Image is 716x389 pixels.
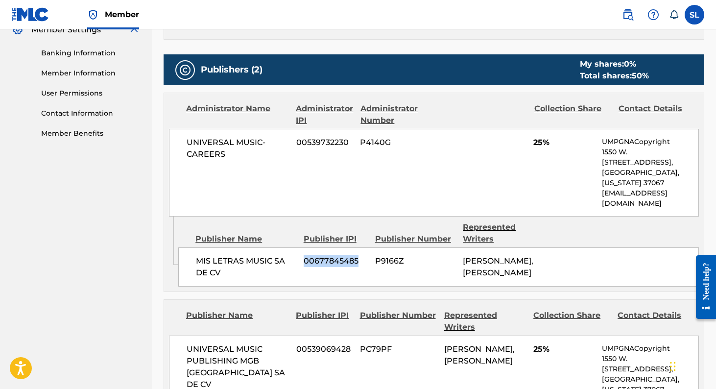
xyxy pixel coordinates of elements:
[41,68,140,78] a: Member Information
[375,255,455,267] span: P9166Z
[624,59,636,69] span: 0 %
[602,354,698,374] p: 1550 W. [STREET_ADDRESS],
[533,137,595,148] span: 25%
[667,342,716,389] iframe: Chat Widget
[580,58,649,70] div: My shares:
[669,10,679,20] div: Notifications
[444,344,515,365] span: [PERSON_NAME], [PERSON_NAME]
[375,233,455,245] div: Publisher Number
[41,108,140,119] a: Contact Information
[632,71,649,80] span: 50 %
[463,221,543,245] div: Represented Writers
[360,310,437,333] div: Publisher Number
[195,233,296,245] div: Publisher Name
[360,343,437,355] span: PC79PF
[187,137,289,160] span: UNIVERSAL MUSIC-CAREERS
[667,342,716,389] div: Widget de chat
[644,5,663,24] div: Help
[602,168,698,188] p: [GEOGRAPHIC_DATA], [US_STATE] 37067
[670,352,676,381] div: Arrastrar
[105,9,139,20] span: Member
[179,64,191,76] img: Publishers
[622,9,634,21] img: search
[534,103,611,126] div: Collection Share
[201,64,263,75] h5: Publishers (2)
[602,137,698,147] p: UMPGNACopyright
[602,147,698,168] p: 1550 W. [STREET_ADDRESS],
[533,310,610,333] div: Collection Share
[619,103,695,126] div: Contact Details
[580,70,649,82] div: Total shares:
[360,103,437,126] div: Administrator Number
[186,103,288,126] div: Administrator Name
[296,343,353,355] span: 00539069428
[87,9,99,21] img: Top Rightsholder
[444,310,526,333] div: Represented Writers
[41,88,140,98] a: User Permissions
[186,310,288,333] div: Publisher Name
[647,9,659,21] img: help
[618,310,694,333] div: Contact Details
[689,248,716,327] iframe: Resource Center
[41,48,140,58] a: Banking Information
[304,255,368,267] span: 00677845485
[304,233,368,245] div: Publisher IPI
[12,24,24,36] img: Member Settings
[31,24,101,36] span: Member Settings
[533,343,595,355] span: 25%
[128,24,140,36] img: expand
[12,7,49,22] img: MLC Logo
[602,188,698,209] p: [EMAIL_ADDRESS][DOMAIN_NAME]
[196,255,296,279] span: MIS LETRAS MUSIC SA DE CV
[296,103,353,126] div: Administrator IPI
[618,5,638,24] a: Public Search
[296,137,353,148] span: 00539732230
[602,343,698,354] p: UMPGNACopyright
[463,256,533,277] span: [PERSON_NAME], [PERSON_NAME]
[360,137,437,148] span: P4140G
[296,310,352,333] div: Publisher IPI
[41,128,140,139] a: Member Benefits
[685,5,704,24] div: User Menu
